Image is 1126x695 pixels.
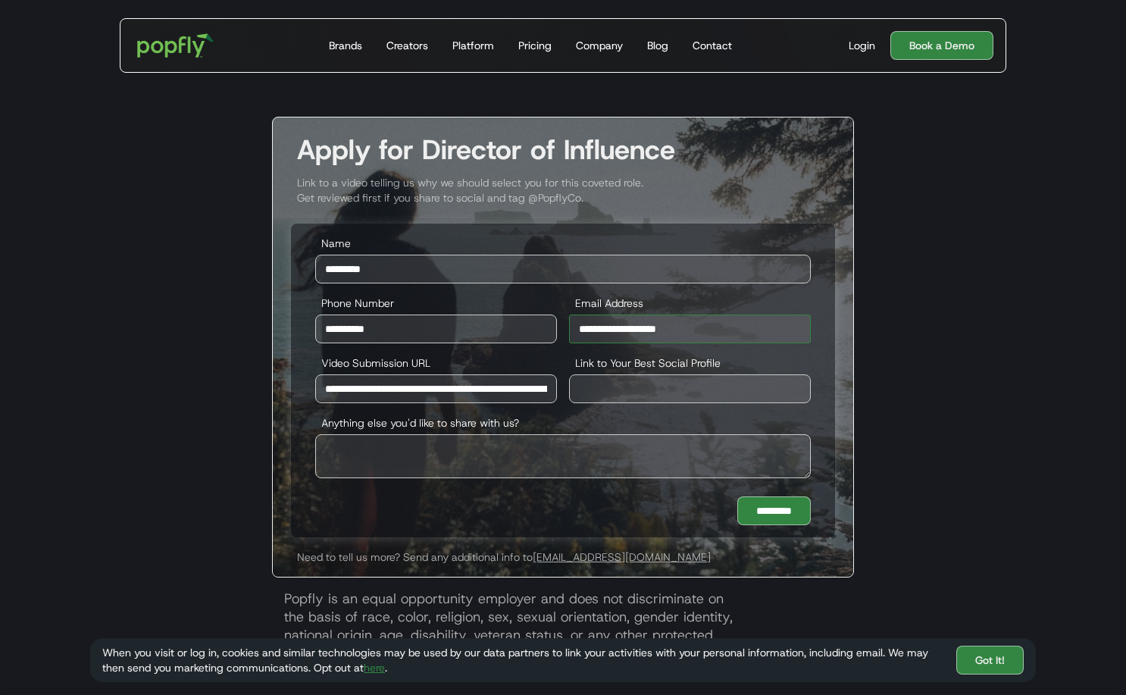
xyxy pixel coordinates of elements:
[570,19,629,72] a: Company
[102,645,944,675] div: When you visit or log in, cookies and similar technologies may be used by our data partners to li...
[329,38,362,53] div: Brands
[380,19,434,72] a: Creators
[127,23,224,68] a: home
[641,19,674,72] a: Blog
[576,38,623,53] div: Company
[323,19,368,72] a: Brands
[291,224,835,537] form: Director of Influence Application
[297,131,675,167] strong: Apply for Director of Influence
[569,296,811,311] label: Email Address
[518,38,552,53] div: Pricing
[956,646,1024,675] a: Got It!
[364,661,385,675] a: here
[315,236,811,251] label: Name
[687,19,738,72] a: Contact
[693,38,732,53] div: Contact
[315,296,557,311] label: Phone Number
[647,38,668,53] div: Blog
[272,578,854,662] p: Popfly is an equal opportunity employer and does not discriminate on the basis of race, color, re...
[273,175,853,205] div: Link to a video telling us why we should select you for this coveted role. Get reviewed first if ...
[452,38,494,53] div: Platform
[273,549,853,565] div: Need to tell us more? Send any additional info to
[315,355,557,371] label: Video Submission URL
[386,38,428,53] div: Creators
[890,31,993,60] a: Book a Demo
[512,19,558,72] a: Pricing
[569,355,811,371] label: Link to Your Best Social Profile
[843,38,881,53] a: Login
[446,19,500,72] a: Platform
[849,38,875,53] div: Login
[533,550,711,564] a: [EMAIL_ADDRESS][DOMAIN_NAME]
[315,415,811,430] label: Anything else you'd like to share with us?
